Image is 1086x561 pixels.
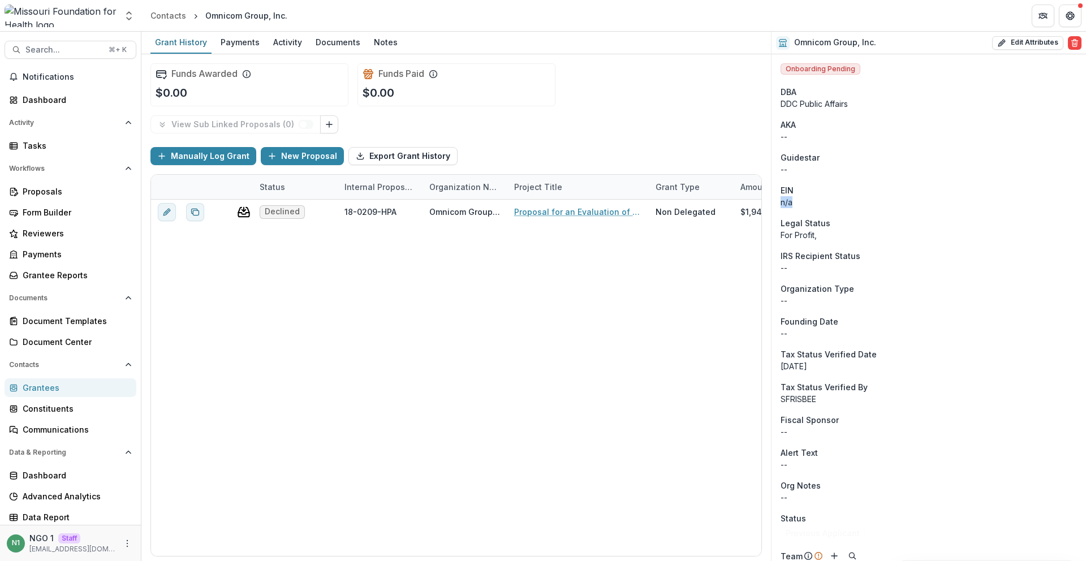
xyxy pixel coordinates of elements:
div: Project Title [507,175,649,199]
div: Grant History [150,34,212,50]
p: SFRISBEE [781,393,1077,405]
span: Alert Text [781,447,818,459]
div: Data Report [23,511,127,523]
p: View Sub Linked Proposals ( 0 ) [171,120,299,130]
div: For Profit, [781,229,1077,241]
a: Document Center [5,333,136,351]
div: Grant Type [649,175,734,199]
p: Staff [58,533,80,543]
div: Organization Name [423,175,507,199]
div: Document Center [23,336,127,348]
div: Internal Proposal ID [338,175,423,199]
button: Search... [5,41,136,59]
div: Dashboard [23,469,127,481]
button: edit [158,203,176,221]
div: Internal Proposal ID [338,181,423,193]
div: Constituents [23,403,127,415]
div: 18-0209-HPA [344,206,397,218]
span: Previous Applicant [786,529,860,538]
div: ⌘ + K [106,44,129,56]
span: Organization Type [781,283,854,295]
button: Open Contacts [5,356,136,374]
span: Notifications [23,72,132,82]
button: Duplicate proposal [186,203,204,221]
p: $0.00 [156,84,187,101]
span: Legal Status [781,217,830,229]
button: Open Activity [5,114,136,132]
p: [DATE] [781,360,1077,372]
img: Missouri Foundation for Health logo [5,5,117,27]
div: Form Builder [23,206,127,218]
button: Link Grants [320,115,338,133]
span: Activity [9,119,120,127]
button: Export Grant History [348,147,458,165]
div: NGO 1 [12,540,20,547]
span: Contacts [9,361,120,369]
span: Guidestar [781,152,820,163]
a: Advanced Analytics [5,487,136,506]
div: Non Delegated [656,206,716,218]
div: Status [253,175,338,199]
p: -- [781,459,1077,471]
span: Onboarding Pending [781,63,860,75]
div: Tasks [23,140,127,152]
div: Communications [23,424,127,435]
div: Documents [311,34,365,50]
span: Fiscal Sponsor [781,414,839,426]
a: Proposal for an Evaluation of [US_STATE] for Healths Exemplary Advocate Cohort [514,206,642,218]
div: Advanced Analytics [23,490,127,502]
div: Proposals [23,185,127,197]
a: Tasks [5,136,136,155]
button: Partners [1032,5,1054,27]
button: Get Help [1059,5,1081,27]
span: DBA [781,86,796,98]
span: Documents [9,294,120,302]
button: Open Documents [5,289,136,307]
span: Org Notes [781,480,821,491]
button: Notifications [5,68,136,86]
p: -- [781,295,1077,307]
a: Payments [5,245,136,264]
p: -- [781,131,1077,143]
a: Payments [216,32,264,54]
div: Payments [23,248,127,260]
span: Data & Reporting [9,448,120,456]
div: Reviewers [23,227,127,239]
span: Founding Date [781,316,838,327]
span: AKA [781,119,796,131]
a: Dashboard [5,466,136,485]
div: Amount Requested [734,181,822,193]
a: Grantees [5,378,136,397]
div: Grantees [23,382,127,394]
p: -- [781,491,1077,503]
div: DDC Public Affairs [781,98,1077,110]
div: Omnicom Group, Inc. [205,10,287,21]
div: Status [253,181,292,193]
div: Grant Type [649,181,706,193]
button: Open entity switcher [121,5,137,27]
div: -- [781,327,1077,339]
div: Dashboard [23,94,127,106]
button: Delete [1068,36,1081,50]
button: View Sub Linked Proposals (0) [150,115,321,133]
a: Form Builder [5,203,136,222]
span: Tax Status Verified Date [781,348,877,360]
div: Amount Requested [734,175,847,199]
div: Project Title [507,181,569,193]
p: [EMAIL_ADDRESS][DOMAIN_NAME] [29,544,116,554]
a: Document Templates [5,312,136,330]
div: Omnicom Group, Inc. [429,206,501,218]
button: Open Data & Reporting [5,443,136,461]
div: Grantee Reports [23,269,127,281]
button: Manually Log Grant [150,147,256,165]
a: Reviewers [5,224,136,243]
div: Document Templates [23,315,127,327]
span: Search... [25,45,102,55]
div: Notes [369,34,402,50]
div: Organization Name [423,181,507,193]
